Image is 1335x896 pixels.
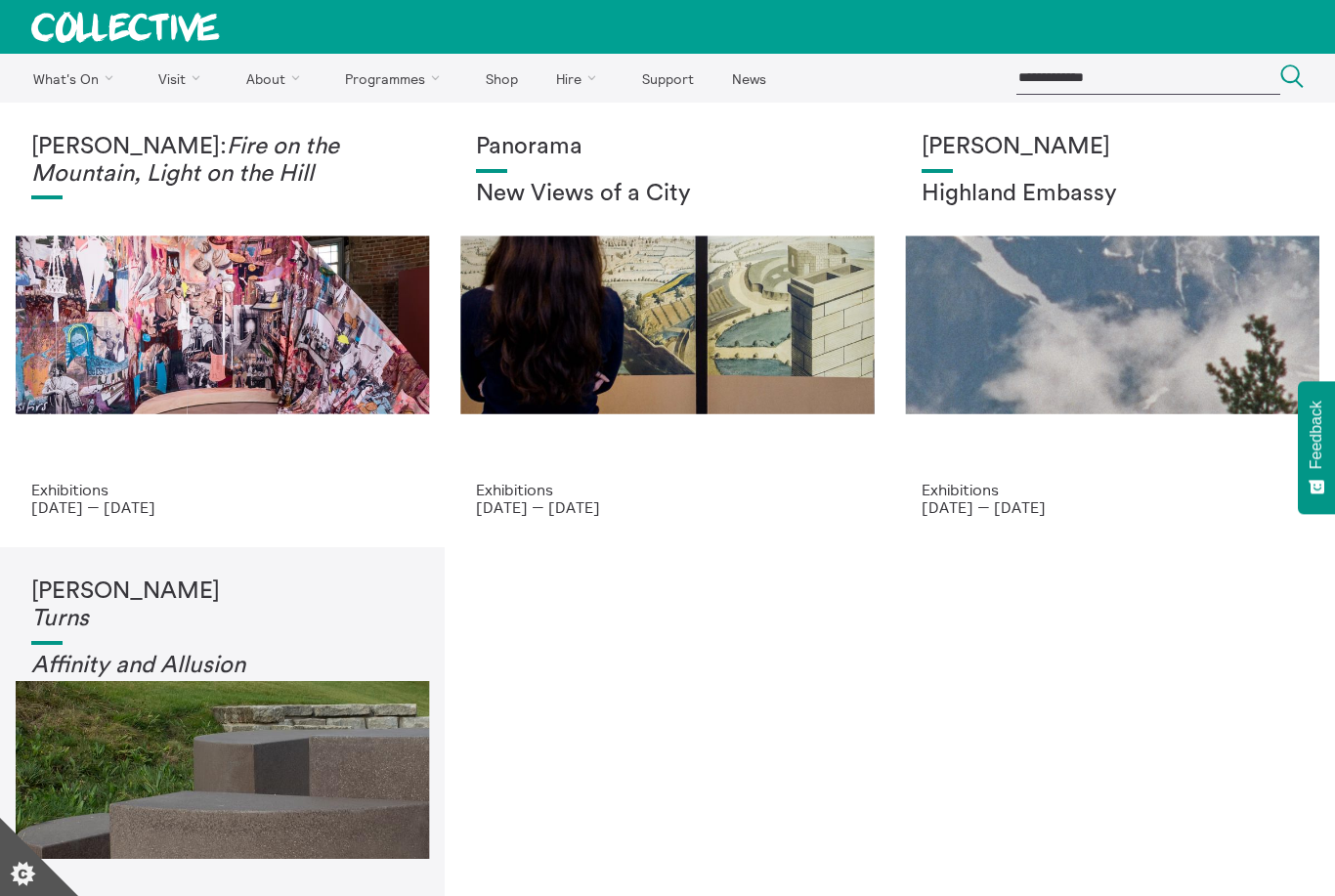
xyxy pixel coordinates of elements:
a: Support [624,54,711,103]
p: Exhibitions [922,481,1304,498]
h2: New Views of a City [476,181,858,208]
span: Feedback [1308,401,1325,469]
em: Fire on the Mountain, Light on the Hill [31,135,339,186]
em: Affinity and Allusi [31,654,219,677]
h1: Panorama [476,134,858,161]
p: [DATE] — [DATE] [31,498,413,516]
p: Exhibitions [476,481,858,498]
a: Hire [539,54,622,103]
a: Visit [142,54,226,103]
a: Collective Panorama June 2025 small file 8 Panorama New Views of a City Exhibitions [DATE] — [DATE] [445,103,889,547]
a: Programmes [328,54,465,103]
em: on [219,654,245,677]
p: [DATE] — [DATE] [922,498,1304,516]
h2: Highland Embassy [922,181,1304,208]
h1: [PERSON_NAME] [31,578,413,632]
a: What's On [16,54,138,103]
a: About [229,54,324,103]
p: Exhibitions [31,481,413,498]
h1: [PERSON_NAME]: [31,134,413,188]
a: Shop [468,54,535,103]
p: [DATE] — [DATE] [476,498,858,516]
em: Turns [31,607,89,630]
h1: [PERSON_NAME] [922,134,1304,161]
button: Feedback - Show survey [1298,381,1335,514]
a: News [714,54,783,103]
a: Solar wheels 17 [PERSON_NAME] Highland Embassy Exhibitions [DATE] — [DATE] [890,103,1335,547]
